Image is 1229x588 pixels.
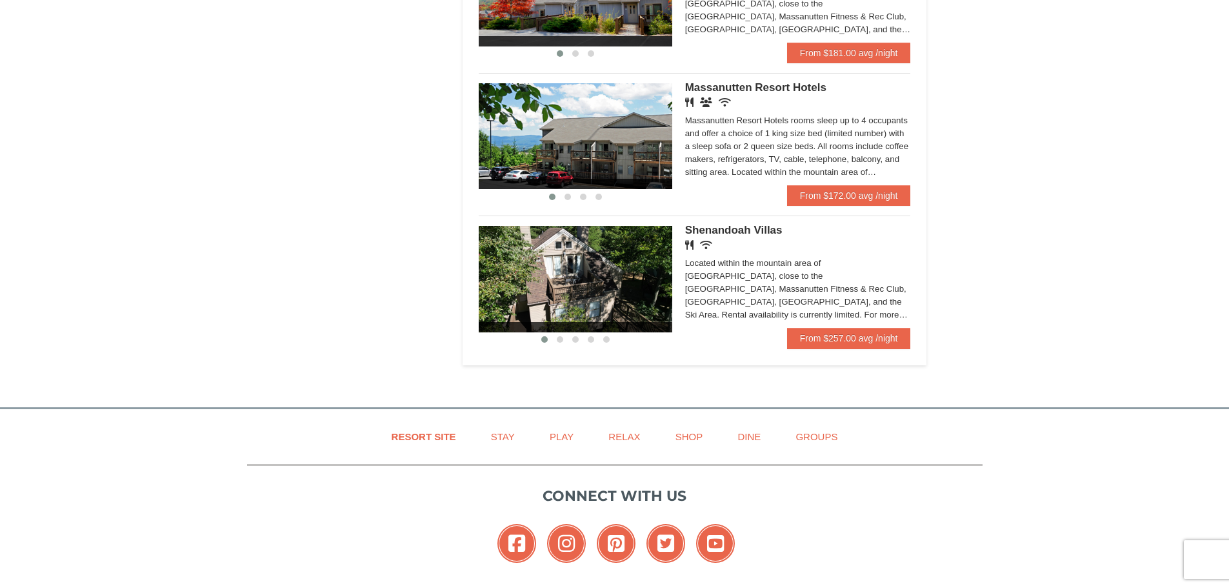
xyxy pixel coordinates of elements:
div: Massanutten Resort Hotels rooms sleep up to 4 occupants and offer a choice of 1 king size bed (li... [685,114,911,179]
a: Resort Site [375,422,472,451]
i: Wireless Internet (free) [700,240,712,250]
span: Shenandoah Villas [685,224,783,236]
a: From $172.00 avg /night [787,185,911,206]
a: Dine [721,422,777,451]
i: Restaurant [685,97,694,107]
i: Banquet Facilities [700,97,712,107]
a: From $257.00 avg /night [787,328,911,349]
i: Restaurant [685,240,694,250]
a: From $181.00 avg /night [787,43,911,63]
i: Wireless Internet (free) [719,97,731,107]
div: Located within the mountain area of [GEOGRAPHIC_DATA], close to the [GEOGRAPHIC_DATA], Massanutte... [685,257,911,321]
span: Massanutten Resort Hotels [685,81,826,94]
a: Relax [592,422,656,451]
a: Stay [475,422,531,451]
a: Play [534,422,590,451]
a: Groups [779,422,854,451]
a: Shop [659,422,719,451]
p: Connect with us [247,485,983,507]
